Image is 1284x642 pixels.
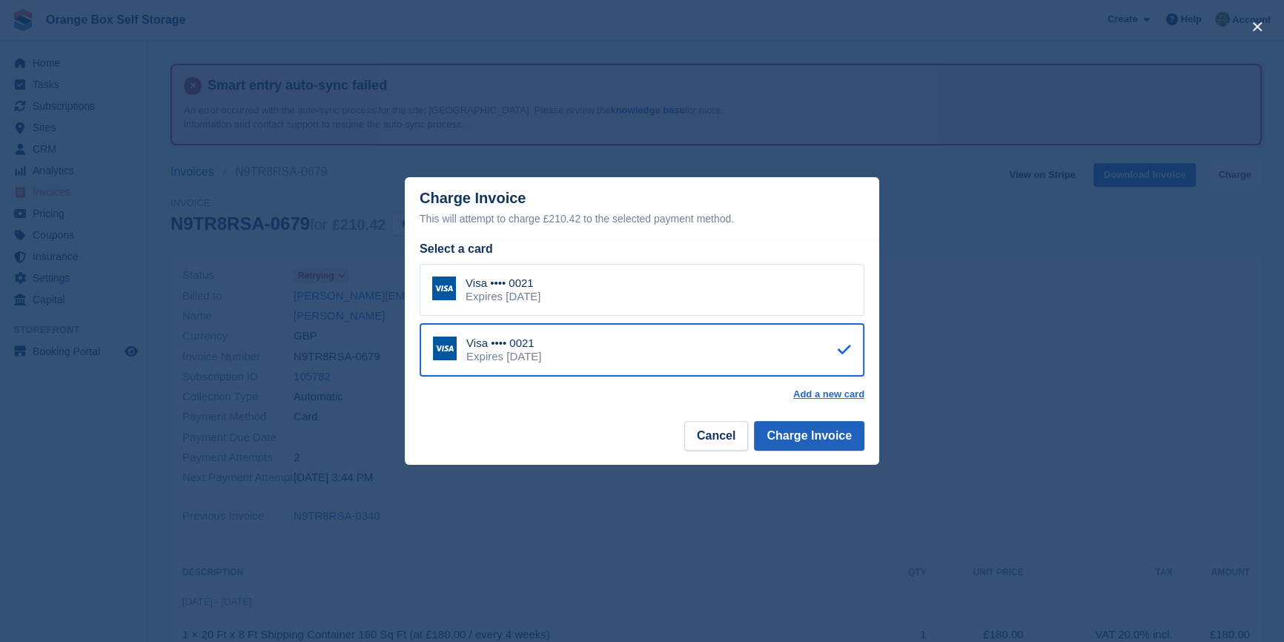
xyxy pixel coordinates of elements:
[1245,15,1269,39] button: close
[466,277,540,290] div: Visa •••• 0021
[466,337,541,350] div: Visa •••• 0021
[432,277,456,300] img: Visa Logo
[420,240,864,258] div: Select a card
[420,190,864,228] div: Charge Invoice
[793,388,864,400] a: Add a new card
[433,337,457,360] img: Visa Logo
[754,421,864,451] button: Charge Invoice
[684,421,748,451] button: Cancel
[420,210,864,228] div: This will attempt to charge £210.42 to the selected payment method.
[466,290,540,303] div: Expires [DATE]
[466,350,541,363] div: Expires [DATE]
